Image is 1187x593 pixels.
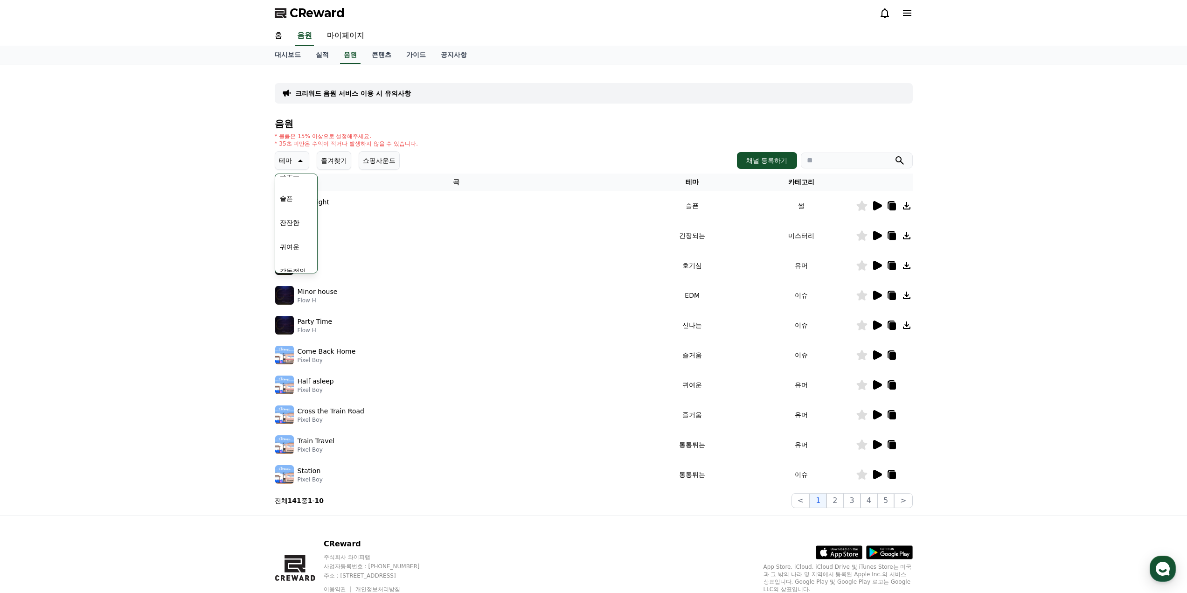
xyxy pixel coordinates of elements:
[810,493,826,508] button: 1
[275,465,294,484] img: music
[276,212,303,233] button: 잔잔한
[295,89,411,98] a: 크리워드 음원 서비스 이용 시 유의사항
[275,6,345,21] a: CReward
[747,340,856,370] td: 이슈
[295,26,314,46] a: 음원
[638,370,747,400] td: 귀여운
[340,46,361,64] a: 음원
[364,46,399,64] a: 콘텐츠
[638,310,747,340] td: 신나는
[298,406,364,416] p: Cross the Train Road
[894,493,912,508] button: >
[275,435,294,454] img: music
[747,400,856,430] td: 유머
[275,496,324,505] p: 전체 중 -
[275,316,294,335] img: music
[638,340,747,370] td: 즐거움
[298,317,333,327] p: Party Time
[638,191,747,221] td: 슬픈
[355,586,400,593] a: 개인정보처리방침
[288,497,301,504] strong: 141
[861,493,877,508] button: 4
[267,26,290,46] a: 홈
[747,191,856,221] td: 썰
[638,430,747,460] td: 통통튀는
[144,310,155,317] span: 설정
[298,197,329,207] p: Sad Night
[275,174,638,191] th: 곡
[747,174,856,191] th: 카테고리
[275,140,418,147] p: * 35초 미만은 수익이 적거나 발생하지 않을 수 있습니다.
[298,446,335,453] p: Pixel Boy
[317,151,351,170] button: 즐겨찾기
[298,466,321,476] p: Station
[275,119,913,129] h4: 음원
[747,460,856,489] td: 이슈
[279,154,292,167] p: 테마
[315,497,324,504] strong: 10
[844,493,861,508] button: 3
[62,296,120,319] a: 대화
[791,493,810,508] button: <
[298,386,334,394] p: Pixel Boy
[638,400,747,430] td: 즐거움
[359,151,400,170] button: 쇼핑사운드
[399,46,433,64] a: 가이드
[267,46,308,64] a: 대시보드
[275,346,294,364] img: music
[3,296,62,319] a: 홈
[747,310,856,340] td: 이슈
[308,46,336,64] a: 실적
[276,261,310,281] button: 감동적인
[308,497,312,504] strong: 1
[85,310,97,318] span: 대화
[747,251,856,280] td: 유머
[747,430,856,460] td: 유머
[737,152,797,169] button: 채널 등록하기
[826,493,843,508] button: 2
[276,188,297,209] button: 슬픈
[638,460,747,489] td: 통통튀는
[324,563,437,570] p: 사업자등록번호 : [PHONE_NUMBER]
[433,46,474,64] a: 공지사항
[275,286,294,305] img: music
[747,280,856,310] td: 이슈
[275,376,294,394] img: music
[298,287,338,297] p: Minor house
[877,493,894,508] button: 5
[120,296,179,319] a: 설정
[747,221,856,251] td: 미스터리
[276,237,303,257] button: 귀여운
[298,327,333,334] p: Flow H
[298,416,364,424] p: Pixel Boy
[324,586,353,593] a: 이용약관
[319,26,372,46] a: 마이페이지
[324,538,437,550] p: CReward
[324,572,437,579] p: 주소 : [STREET_ADDRESS]
[298,476,323,483] p: Pixel Boy
[638,251,747,280] td: 호기심
[638,174,747,191] th: 테마
[298,356,356,364] p: Pixel Boy
[747,370,856,400] td: 유머
[275,133,418,140] p: * 볼륨은 15% 이상으로 설정해주세요.
[298,347,356,356] p: Come Back Home
[638,280,747,310] td: EDM
[764,563,913,593] p: App Store, iCloud, iCloud Drive 및 iTunes Store는 미국과 그 밖의 나라 및 지역에서 등록된 Apple Inc.의 서비스 상표입니다. Goo...
[290,6,345,21] span: CReward
[298,297,338,304] p: Flow H
[275,151,309,170] button: 테마
[29,310,35,317] span: 홈
[275,405,294,424] img: music
[324,553,437,561] p: 주식회사 와이피랩
[298,377,334,386] p: Half asleep
[298,436,335,446] p: Train Travel
[638,221,747,251] td: 긴장되는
